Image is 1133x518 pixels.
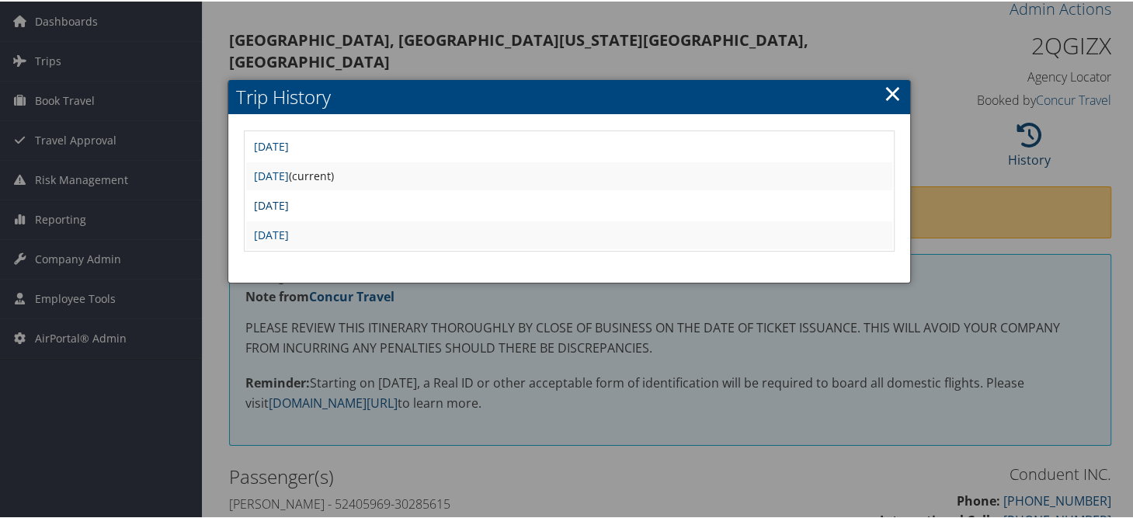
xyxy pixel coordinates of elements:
[884,76,902,107] a: ×
[254,137,289,152] a: [DATE]
[254,226,289,241] a: [DATE]
[254,167,289,182] a: [DATE]
[246,161,892,189] td: (current)
[228,78,910,113] h2: Trip History
[254,196,289,211] a: [DATE]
